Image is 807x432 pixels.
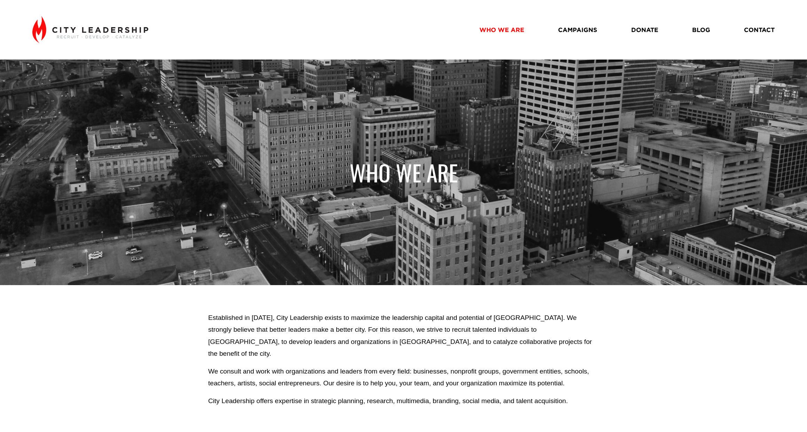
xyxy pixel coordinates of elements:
a: CONTACT [744,24,775,36]
a: BLOG [692,24,710,36]
a: DONATE [631,24,658,36]
a: CAMPAIGNS [558,24,597,36]
p: We consult and work with organizations and leaders from every field: businesses, nonprofit groups... [208,366,599,390]
h1: WHO WE ARE [208,159,599,186]
img: City Leadership - Recruit. Develop. Catalyze. [32,16,148,43]
p: City Leadership offers expertise in strategic planning, research, multimedia, branding, social me... [208,395,599,407]
p: Established in [DATE], City Leadership exists to maximize the leadership capital and potential of... [208,312,599,360]
a: WHO WE ARE [479,24,524,36]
